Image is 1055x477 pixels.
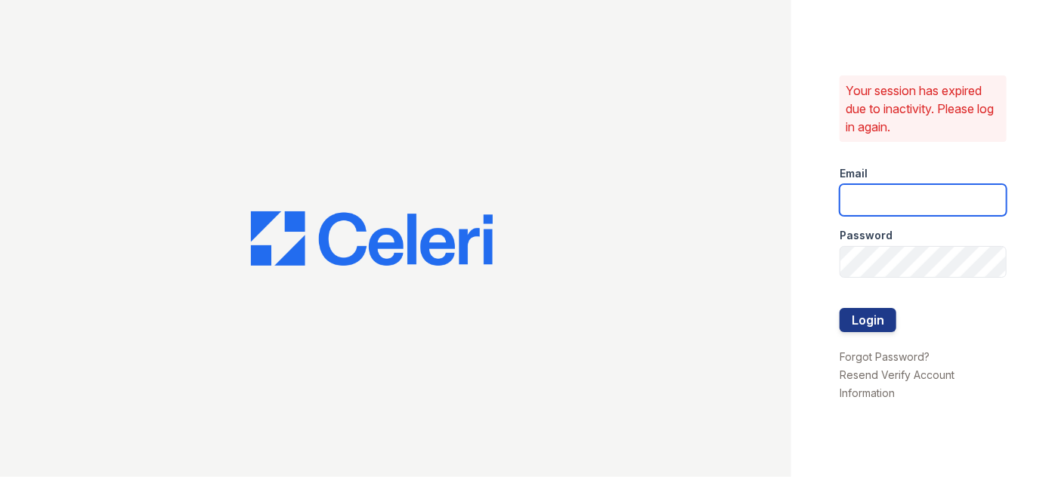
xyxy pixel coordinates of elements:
[840,350,930,363] a: Forgot Password?
[840,166,868,181] label: Email
[840,368,954,399] a: Resend Verify Account Information
[840,308,896,332] button: Login
[846,82,1001,136] p: Your session has expired due to inactivity. Please log in again.
[251,211,493,266] img: CE_Logo_Blue-a8612792a0a2168367f1c8372b55b34899dd931a85d93a1a3d3e32e68fde9ad4.png
[840,228,893,243] label: Password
